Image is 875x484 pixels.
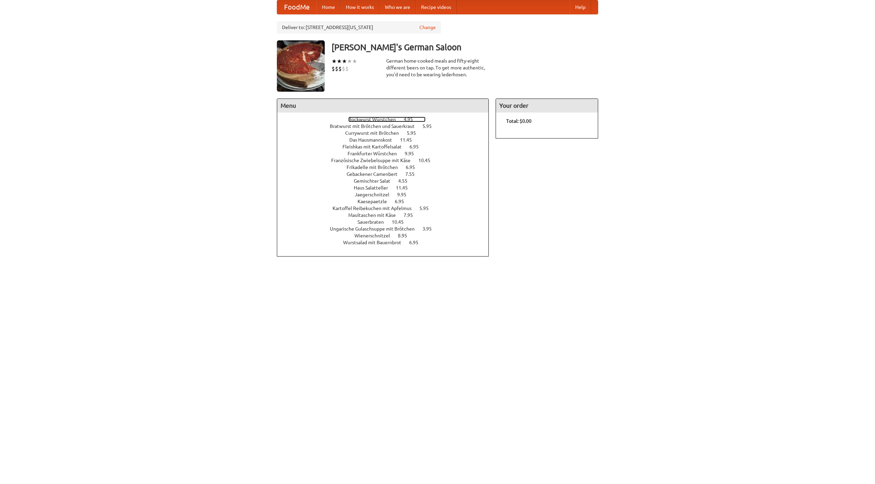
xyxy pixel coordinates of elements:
[379,0,416,14] a: Who we are
[496,99,598,113] h4: Your order
[398,233,414,238] span: 8.95
[348,117,403,122] span: Bockwurst Würstchen
[342,65,345,73] li: $
[343,240,408,245] span: Wurstsalad mit Bauernbrot
[422,123,439,129] span: 5.95
[348,151,404,156] span: Frankfurter Würstchen
[347,171,404,177] span: Gebackener Camenbert
[277,21,441,34] div: Deliver to: [STREET_ADDRESS][US_STATE]
[404,212,420,218] span: 7.95
[332,65,335,73] li: $
[347,57,352,65] li: ★
[330,123,421,129] span: Bratwurst mit Brötchen und Sauerkraut
[406,165,422,170] span: 6.95
[395,199,411,204] span: 6.95
[333,206,441,211] a: Kartoffel Reibekuchen mit Apfelmus 5.95
[338,65,342,73] li: $
[397,192,413,197] span: 9.95
[342,144,408,149] span: Fleishkas mit Kartoffelsalat
[331,158,443,163] a: Französische Zwiebelsuppe mit Käse 10.45
[330,226,421,232] span: Ungarische Gulaschsuppe mit Brötchen
[386,57,489,78] div: German home-cooked meals and fifty-eight different beers on tap. To get more authentic, you'd nee...
[358,199,394,204] span: Kaesepaetzle
[332,57,337,65] li: ★
[422,226,439,232] span: 3.95
[343,240,431,245] a: Wurstsalad mit Bauernbrot 6.95
[348,151,427,156] a: Frankfurter Würstchen 9.95
[358,219,416,225] a: Sauerbraten 10.45
[407,130,423,136] span: 5.95
[409,144,426,149] span: 6.95
[332,40,598,54] h3: [PERSON_NAME]'s German Saloon
[345,130,406,136] span: Currywurst mit Brötchen
[405,151,421,156] span: 9.95
[405,171,421,177] span: 7.55
[348,212,403,218] span: Maultaschen mit Käse
[355,192,396,197] span: Jaegerschnitzel
[354,233,397,238] span: Wienerschnitzel
[317,0,340,14] a: Home
[419,24,436,31] a: Change
[340,0,379,14] a: How it works
[355,192,419,197] a: Jaegerschnitzel 9.95
[347,165,405,170] span: Frikadelle mit Brötchen
[354,185,420,191] a: Haus Salatteller 11.45
[354,178,397,184] span: Gemischter Salat
[352,57,357,65] li: ★
[392,219,410,225] span: 10.45
[416,0,457,14] a: Recipe videos
[337,57,342,65] li: ★
[345,65,349,73] li: $
[277,99,488,113] h4: Menu
[333,206,418,211] span: Kartoffel Reibekuchen mit Apfelmus
[419,206,435,211] span: 5.95
[330,226,444,232] a: Ungarische Gulaschsuppe mit Brötchen 3.95
[409,240,425,245] span: 6.95
[342,57,347,65] li: ★
[277,40,325,92] img: angular.jpg
[330,123,444,129] a: Bratwurst mit Brötchen und Sauerkraut 5.95
[418,158,437,163] span: 10.45
[354,185,395,191] span: Haus Salatteller
[398,178,414,184] span: 4.55
[358,199,417,204] a: Kaesepaetzle 6.95
[354,178,420,184] a: Gemischter Salat 4.55
[342,144,431,149] a: Fleishkas mit Kartoffelsalat 6.95
[348,117,426,122] a: Bockwurst Würstchen 4.95
[396,185,415,191] span: 11.45
[277,0,317,14] a: FoodMe
[335,65,338,73] li: $
[347,171,427,177] a: Gebackener Camenbert 7.55
[348,212,426,218] a: Maultaschen mit Käse 7.95
[349,137,399,143] span: Das Hausmannskost
[354,233,420,238] a: Wienerschnitzel 8.95
[570,0,591,14] a: Help
[358,219,391,225] span: Sauerbraten
[506,118,531,124] b: Total: $0.00
[400,137,419,143] span: 11.45
[331,158,417,163] span: Französische Zwiebelsuppe mit Käse
[347,165,428,170] a: Frikadelle mit Brötchen 6.95
[404,117,420,122] span: 4.95
[349,137,425,143] a: Das Hausmannskost 11.45
[345,130,429,136] a: Currywurst mit Brötchen 5.95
